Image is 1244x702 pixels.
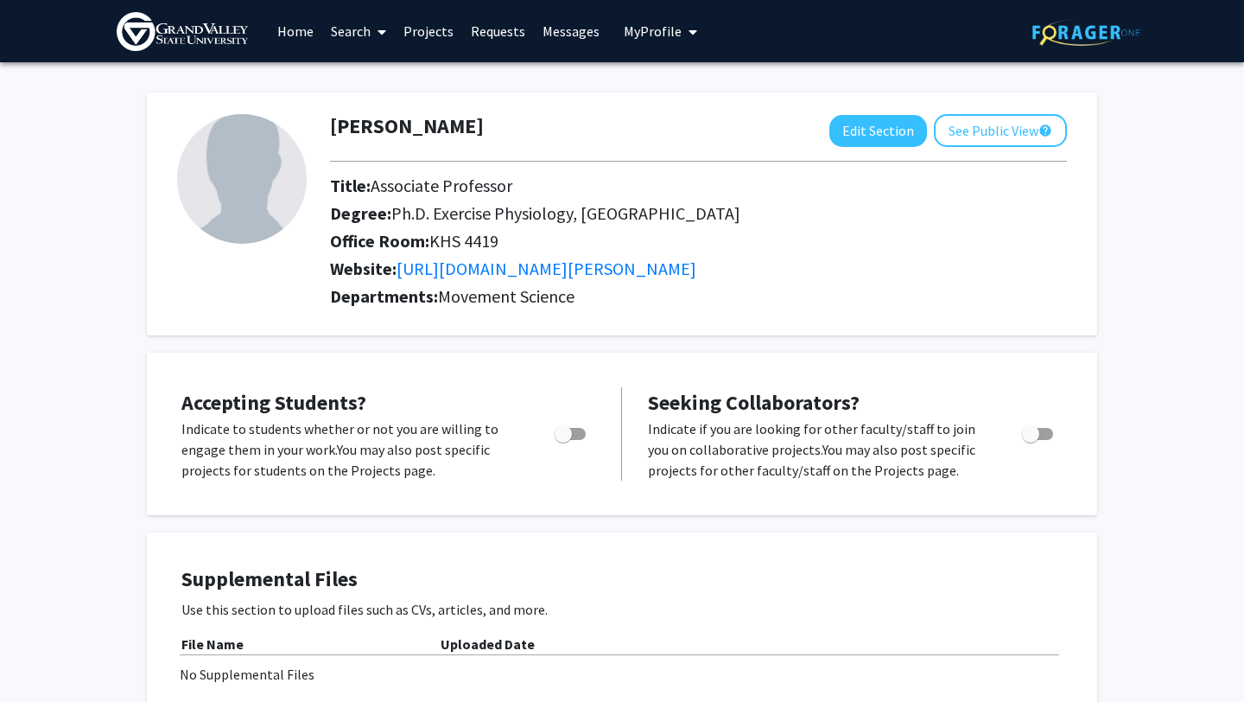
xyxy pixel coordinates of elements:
span: Associate Professor [371,175,512,196]
span: KHS 4419 [429,230,498,252]
h4: Supplemental Files [181,567,1063,592]
div: Toggle [1015,418,1063,444]
a: Search [322,1,395,61]
span: Accepting Students? [181,389,366,416]
p: Indicate if you are looking for other faculty/staff to join you on collaborative projects. You ma... [648,418,989,481]
a: Requests [462,1,534,61]
div: Toggle [548,418,595,444]
div: No Supplemental Files [180,664,1064,685]
h2: Website: [330,258,1067,279]
a: Home [269,1,322,61]
b: File Name [181,635,244,653]
iframe: Chat [13,624,73,689]
span: My Profile [624,22,682,40]
b: Uploaded Date [441,635,535,653]
img: Profile Picture [177,114,307,244]
img: ForagerOne Logo [1032,19,1140,46]
a: Opens in a new tab [397,258,696,279]
span: Movement Science [438,285,574,307]
h2: Title: [330,175,1067,196]
img: Grand Valley State University Logo [117,12,248,51]
h2: Degree: [330,203,1067,224]
p: Use this section to upload files such as CVs, articles, and more. [181,599,1063,620]
h2: Departments: [317,286,1080,307]
button: See Public View [934,114,1067,147]
span: Seeking Collaborators? [648,389,860,416]
h2: Office Room: [330,231,1067,252]
button: Edit Section [829,115,927,147]
a: Projects [395,1,462,61]
a: Messages [534,1,608,61]
span: Ph.D. Exercise Physiology, [GEOGRAPHIC_DATA] [391,202,740,224]
p: Indicate to students whether or not you are willing to engage them in your work. You may also pos... [181,418,522,481]
h1: [PERSON_NAME] [330,114,484,139]
mat-icon: help [1038,120,1052,141]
